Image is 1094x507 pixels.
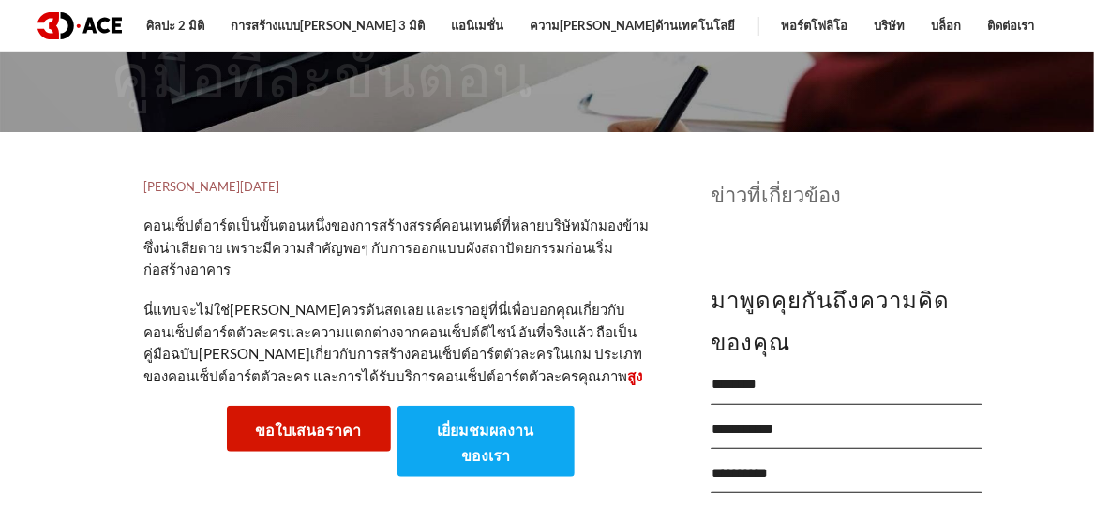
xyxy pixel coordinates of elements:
font: พอร์ตโฟลิโอ [782,18,848,33]
font: บล็อก [932,18,962,33]
font: ติดต่อเรา [988,18,1035,33]
a: สูง [628,367,643,384]
font: เยี่ยมชมผลงานของเรา [438,421,534,464]
font: การสร้างแบบ[PERSON_NAME] 3 มิติ [232,18,426,33]
font: คุณภาพ [579,367,628,384]
font: ความ[PERSON_NAME]ด้านเทคโนโลยี [531,18,736,33]
font: คอนเซ็ปต์อาร์ตเป็นขั้นตอนหนึ่งของการสร้างสรรค์คอนเทนต์ที่หลายบริษัทมักมองข้าม ซึ่งน่าเสียดาย เพรา... [144,216,650,277]
font: นี่แทบจะไม่ใช่[PERSON_NAME]ควรด้นสดเลย และเราอยู่ที่นี่เพื่อบอกคุณเกี่ยวกับคอนเซ็ปต์อาร์ตตัวละครแ... [144,301,643,383]
font: ขอใบเสนอราคา [256,421,362,439]
a: เยี่ยมชมผลงานของเรา [397,406,575,477]
font: [PERSON_NAME][DATE] [144,179,280,194]
img: โลโก้สีเข้ม [37,12,122,39]
font: บริษัท [875,18,906,33]
font: แอนิเมชั่น [452,18,504,33]
font: ศิลปะ 2 มิติ [147,18,205,33]
font: มาพูดคุยกันถึงความคิดของคุณ [711,281,950,357]
font: ข่าวที่เกี่ยวข้อง [711,178,841,208]
a: ขอใบเสนอราคา [227,406,391,452]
